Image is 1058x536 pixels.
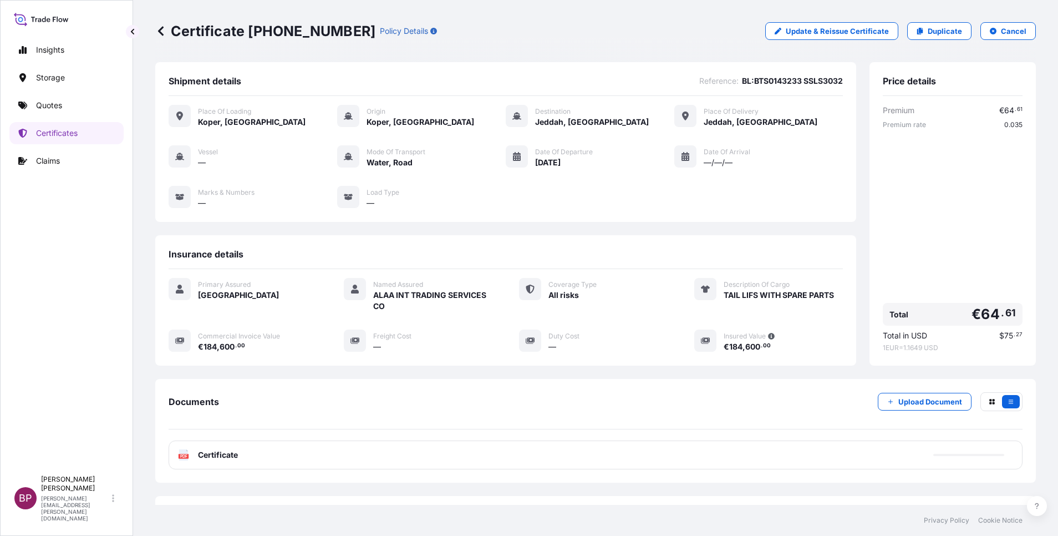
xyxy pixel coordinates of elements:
[198,290,279,301] span: [GEOGRAPHIC_DATA]
[878,393,971,411] button: Upload Document
[41,495,110,522] p: [PERSON_NAME][EMAIL_ADDRESS][PERSON_NAME][DOMAIN_NAME]
[155,22,375,40] p: Certificate [PHONE_NUMBER]
[204,343,217,351] span: 184
[367,188,399,197] span: Load Type
[235,344,237,348] span: .
[763,344,771,348] span: 00
[535,117,649,128] span: Jeddah, [GEOGRAPHIC_DATA]
[724,332,766,341] span: Insured Value
[535,157,561,168] span: [DATE]
[198,280,251,289] span: Primary Assured
[1005,310,1016,316] span: 61
[1016,333,1023,337] span: 27
[9,94,124,117] a: Quotes
[373,332,411,341] span: Freight Cost
[237,344,245,348] span: 00
[36,44,64,55] p: Insights
[1015,108,1016,112] span: .
[198,157,206,168] span: —
[367,148,425,156] span: Mode of Transport
[198,332,280,341] span: Commercial Invoice Value
[999,107,1004,114] span: €
[786,26,889,37] p: Update & Reissue Certificate
[36,155,60,166] p: Claims
[883,75,936,87] span: Price details
[198,449,238,461] span: Certificate
[36,72,65,83] p: Storage
[971,307,981,321] span: €
[765,22,898,40] a: Update & Reissue Certificate
[373,290,492,312] span: ALAA INT TRADING SERVICES CO
[1017,108,1023,112] span: 61
[169,396,219,407] span: Documents
[883,120,926,129] span: Premium rate
[373,280,423,289] span: Named Assured
[1004,120,1023,129] span: 0.035
[1004,107,1014,114] span: 64
[978,516,1023,525] a: Cookie Notice
[220,343,235,351] span: 600
[535,148,593,156] span: Date of Departure
[36,100,62,111] p: Quotes
[745,343,760,351] span: 600
[548,332,579,341] span: Duty Cost
[999,332,1004,340] span: $
[883,343,1023,352] span: 1 EUR = 1.1649 USD
[367,107,385,116] span: Origin
[198,107,251,116] span: Place of Loading
[41,475,110,493] p: [PERSON_NAME] [PERSON_NAME]
[367,198,374,209] span: —
[380,26,428,37] p: Policy Details
[704,148,750,156] span: Date of Arrival
[704,157,733,168] span: —/—/—
[898,396,962,407] p: Upload Document
[198,343,204,351] span: €
[889,309,908,320] span: Total
[9,150,124,172] a: Claims
[699,75,739,87] span: Reference :
[704,117,817,128] span: Jeddah, [GEOGRAPHIC_DATA]
[729,343,742,351] span: 184
[9,67,124,89] a: Storage
[548,280,597,289] span: Coverage Type
[907,22,971,40] a: Duplicate
[9,122,124,144] a: Certificates
[535,107,571,116] span: Destination
[198,117,306,128] span: Koper, [GEOGRAPHIC_DATA]
[19,493,32,504] span: BP
[367,117,474,128] span: Koper, [GEOGRAPHIC_DATA]
[198,148,218,156] span: Vessel
[980,22,1036,40] button: Cancel
[981,307,999,321] span: 64
[883,330,927,341] span: Total in USD
[928,26,962,37] p: Duplicate
[742,75,843,87] span: BL:BTS0143233 SSLS3032
[742,343,745,351] span: ,
[373,341,381,352] span: —
[1014,333,1015,337] span: .
[9,39,124,61] a: Insights
[704,107,759,116] span: Place of Delivery
[36,128,78,139] p: Certificates
[198,198,206,209] span: —
[724,343,729,351] span: €
[169,249,243,260] span: Insurance details
[169,75,241,87] span: Shipment details
[1001,310,1004,316] span: .
[761,344,762,348] span: .
[367,157,413,168] span: Water, Road
[180,454,187,458] text: PDF
[198,188,255,197] span: Marks & Numbers
[548,341,556,352] span: —
[1001,26,1026,37] p: Cancel
[883,105,914,116] span: Premium
[217,343,220,351] span: ,
[724,290,834,301] span: TAIL LIFS WITH SPARE PARTS
[1004,332,1013,340] span: 75
[548,290,579,301] span: All risks
[724,280,790,289] span: Description Of Cargo
[924,516,969,525] a: Privacy Policy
